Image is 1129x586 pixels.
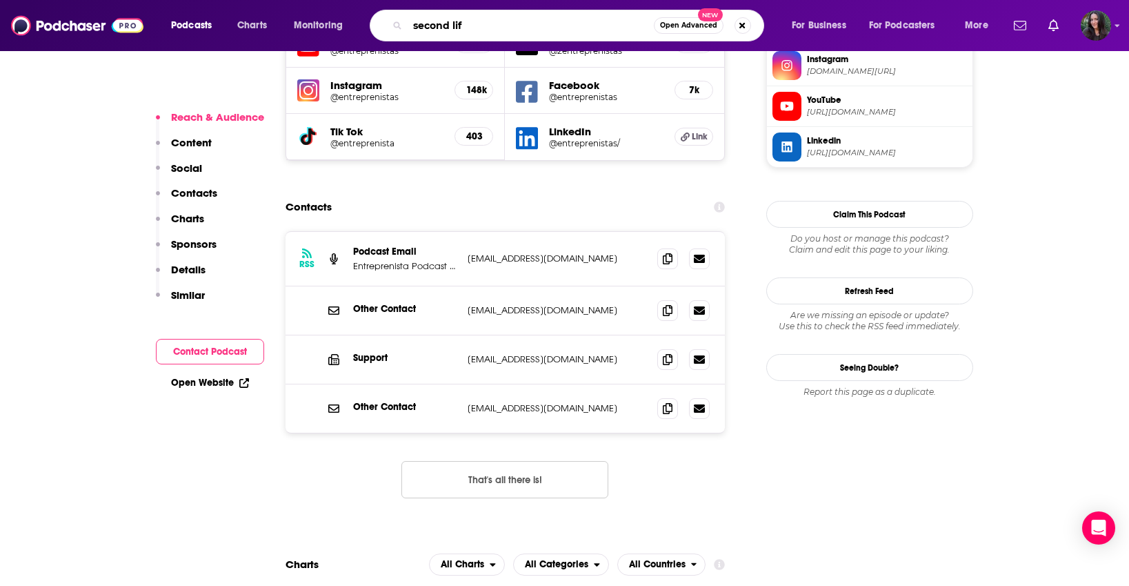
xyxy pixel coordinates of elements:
[171,162,202,175] p: Social
[766,233,973,244] span: Do you host or manage this podcast?
[869,16,935,35] span: For Podcasters
[807,148,967,158] span: https://www.linkedin.com/company/entreprenistas/
[330,138,444,148] a: @entreprenista
[171,377,249,389] a: Open Website
[429,554,505,576] h2: Platforms
[353,246,457,257] p: Podcast Email
[1008,14,1032,37] a: Show notifications dropdown
[525,560,588,569] span: All Categories
[156,237,217,263] button: Sponsors
[807,66,967,77] span: instagram.com/entreprenistas
[766,354,973,381] a: Seeing Double?
[766,201,973,228] button: Claim This Podcast
[654,17,723,34] button: Open AdvancedNew
[860,14,955,37] button: open menu
[766,233,973,255] div: Claim and edit this page to your liking.
[156,186,217,212] button: Contacts
[171,186,217,199] p: Contacts
[330,92,444,102] a: @entreprenistas
[766,387,973,398] div: Report this page as a duplicate.
[171,289,205,302] p: Similar
[353,401,457,413] p: Other Contact
[156,162,202,187] button: Social
[237,16,267,35] span: Charts
[156,339,264,364] button: Contact Podcast
[807,94,967,106] span: YouTube
[792,16,846,35] span: For Business
[686,84,701,96] h5: 7k
[429,554,505,576] button: open menu
[698,8,723,21] span: New
[156,289,205,314] button: Similar
[171,263,206,276] p: Details
[675,128,713,146] a: Link
[408,14,654,37] input: Search podcasts, credits, & more...
[617,554,706,576] button: open menu
[807,107,967,117] span: https://www.youtube.com/@entreprenistas
[766,310,973,332] div: Are we missing an episode or update? Use this to check the RSS feed immediately.
[468,253,647,264] p: [EMAIL_ADDRESS][DOMAIN_NAME]
[441,560,484,569] span: All Charts
[353,352,457,364] p: Support
[383,10,777,41] div: Search podcasts, credits, & more...
[549,92,663,102] a: @entreprenistas
[156,110,264,136] button: Reach & Audience
[156,263,206,289] button: Details
[807,53,967,66] span: Instagram
[330,79,444,92] h5: Instagram
[766,277,973,304] button: Refresh Feed
[772,51,967,80] a: Instagram[DOMAIN_NAME][URL]
[466,84,481,96] h5: 148k
[161,14,230,37] button: open menu
[1081,10,1111,41] img: User Profile
[549,125,663,138] h5: LinkedIn
[171,110,264,124] p: Reach & Audience
[171,16,212,35] span: Podcasts
[330,125,444,138] h5: Tik Tok
[401,461,608,498] button: Nothing here.
[353,260,457,272] p: Entreprenista Podcast Network
[617,554,706,576] h2: Countries
[297,79,319,101] img: iconImage
[468,353,647,365] p: [EMAIL_ADDRESS][DOMAIN_NAME]
[156,212,204,237] button: Charts
[955,14,1006,37] button: open menu
[171,212,204,225] p: Charts
[228,14,275,37] a: Charts
[965,16,988,35] span: More
[468,402,647,414] p: [EMAIL_ADDRESS][DOMAIN_NAME]
[353,303,457,315] p: Other Contact
[466,130,481,142] h5: 403
[171,136,212,149] p: Content
[156,136,212,162] button: Content
[11,12,143,39] img: Podchaser - Follow, Share and Rate Podcasts
[513,554,609,576] h2: Categories
[1082,511,1115,545] div: Open Intercom Messenger
[549,79,663,92] h5: Facebook
[807,135,967,147] span: Linkedin
[1043,14,1064,37] a: Show notifications dropdown
[772,133,967,162] a: Linkedin[URL][DOMAIN_NAME]
[772,92,967,121] a: YouTube[URL][DOMAIN_NAME]
[1081,10,1111,41] span: Logged in as elenadreamday
[171,237,217,251] p: Sponsors
[782,14,863,37] button: open menu
[513,554,609,576] button: open menu
[1081,10,1111,41] button: Show profile menu
[692,131,708,142] span: Link
[660,22,717,29] span: Open Advanced
[284,14,361,37] button: open menu
[549,138,663,148] a: @entreprenistas/
[629,560,686,569] span: All Countries
[294,16,343,35] span: Monitoring
[286,558,319,571] h2: Charts
[286,194,332,220] h2: Contacts
[299,259,314,270] h3: RSS
[468,304,647,316] p: [EMAIL_ADDRESS][DOMAIN_NAME]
